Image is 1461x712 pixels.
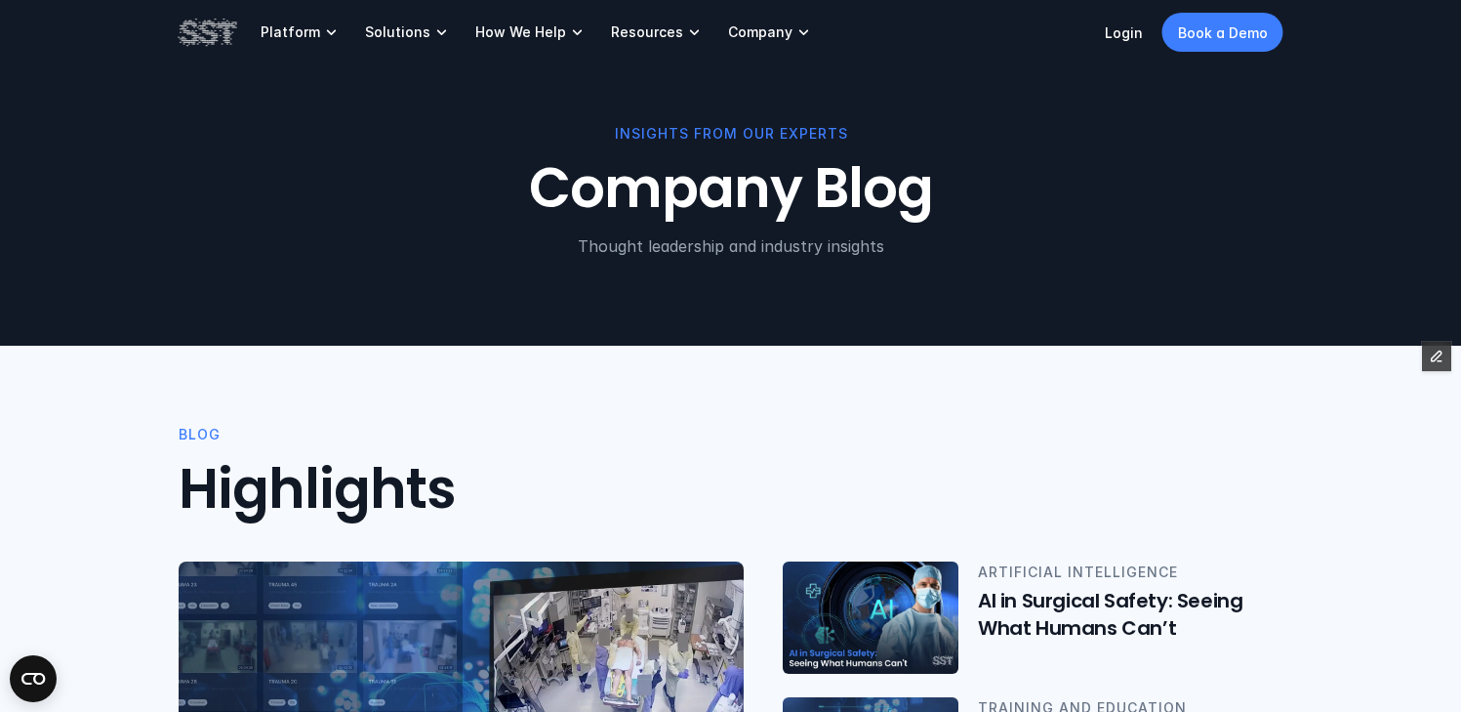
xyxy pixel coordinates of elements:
[365,23,430,41] p: Solutions
[179,424,221,445] p: BLOG
[10,655,57,702] button: Open CMP widget
[179,16,237,49] img: SST logo
[475,23,566,41] p: How We Help
[179,156,1283,222] h1: Company Blog
[978,588,1283,643] h6: AI in Surgical Safety: Seeing What Humans Can’t
[1178,22,1268,43] p: Book a Demo
[1162,13,1283,52] a: Book a Demo
[783,562,1283,674] a: Caucasian male doctor in scrubs looking at the camera. Surgical imagery in the background.ARTIFIC...
[783,562,958,674] img: Caucasian male doctor in scrubs looking at the camera. Surgical imagery in the background.
[611,23,683,41] p: Resources
[1422,342,1451,371] button: Edit Framer Content
[179,234,1283,258] p: Thought leadership and industry insights
[1105,24,1143,41] a: Login
[179,457,1283,523] h2: Highlights
[728,23,792,41] p: Company
[978,562,1283,583] p: ARTIFICIAL INTELLIGENCE
[179,123,1283,145] p: Insights From Our Experts
[261,23,320,41] p: Platform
